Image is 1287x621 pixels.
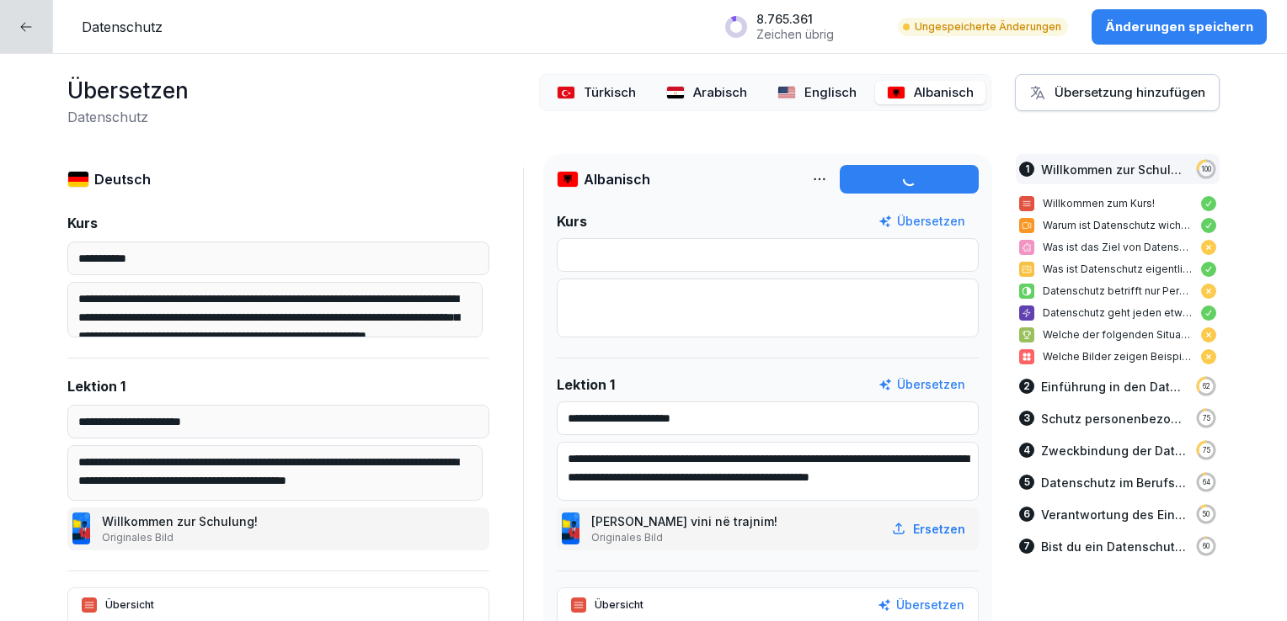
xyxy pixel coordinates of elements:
[1019,475,1034,490] div: 5
[878,596,964,614] button: Übersetzen
[756,27,834,42] p: Zeichen übrig
[584,83,636,103] p: Türkisch
[913,520,965,538] p: Ersetzen
[1041,161,1188,178] p: Willkommen zur Schulung!
[1043,327,1193,342] p: Welche der folgenden Situationen betreffen das Thema Datenschutz?
[557,86,575,99] img: tr.svg
[1019,507,1034,522] div: 6
[887,86,905,99] img: al.svg
[557,171,579,188] img: al.svg
[72,512,90,544] img: j2el9o86udhr8uan64n0lli6.png
[1043,284,1193,299] p: Datenschutz betrifft nur Personen, die direkt mit Kunden arbeiten.
[67,171,89,188] img: de.svg
[1019,539,1034,554] div: 7
[557,211,587,231] p: Kurs
[1203,477,1210,487] p: 64
[1105,18,1253,36] p: Änderungen speichern
[595,597,643,613] p: Übersicht
[82,17,163,37] p: Datenschutz
[716,5,883,48] button: 8.765.361Zeichen übrig
[914,83,974,103] p: Albanisch
[1043,218,1193,233] p: Warum ist Datenschutz wichtig?
[1201,164,1211,174] p: 100
[1203,413,1210,423] p: 75
[557,374,615,395] p: Lektion 1
[915,19,1061,34] p: Ungespeicherte Änderungen
[1203,445,1210,455] p: 75
[1015,74,1220,111] button: Übersetzung hinzufügen
[1041,474,1188,491] p: Datenschutz im Berufsalltag
[591,512,781,530] p: [PERSON_NAME] vini në trajnim!
[1041,538,1188,555] p: Bist du ein Datenschutz-Profi?
[1043,196,1193,211] p: Willkommen zum Kurs!
[67,376,125,396] p: Lektion 1
[693,83,747,103] p: Arabisch
[1029,83,1205,102] div: Übersetzung hinzufügen
[1041,506,1188,523] p: Verantwortung des Einzelnen
[1043,262,1193,277] p: Was ist Datenschutz eigentlich?
[878,212,965,231] button: Übersetzen
[1203,381,1210,391] p: 62
[1203,509,1210,519] p: 50
[1203,541,1210,551] p: 60
[1043,349,1193,364] p: Welche Bilder zeigen Beispiele für Datenschutz-Risiken im Arbeitsalltag?
[67,107,189,127] h2: Datenschutz
[1043,240,1193,255] p: Was ist das Ziel von Datenschutz?
[1041,442,1188,459] p: Zweckbindung der Datennutzung
[591,530,781,545] p: Originales Bild
[105,597,154,613] p: Übersicht
[1019,379,1034,394] div: 2
[67,74,189,107] h1: Übersetzen
[777,86,796,99] img: us.svg
[804,83,857,103] p: Englisch
[1041,410,1188,427] p: Schutz personenbezogener Daten
[102,512,261,530] p: Willkommen zur Schulung!
[562,512,579,544] img: j2el9o86udhr8uan64n0lli6.png
[878,375,965,394] button: Übersetzen
[102,530,261,545] p: Originales Bild
[94,169,151,189] p: Deutsch
[1019,411,1034,426] div: 3
[1043,305,1193,321] p: Datenschutz geht jeden etwas an!
[67,213,98,233] p: Kurs
[1019,443,1034,458] div: 4
[756,12,834,27] p: 8.765.361
[584,169,650,189] p: Albanisch
[666,86,685,99] img: eg.svg
[1041,378,1188,395] p: Einführung in den Datenschutz
[1019,162,1034,177] div: 1
[1092,9,1267,45] button: Änderungen speichern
